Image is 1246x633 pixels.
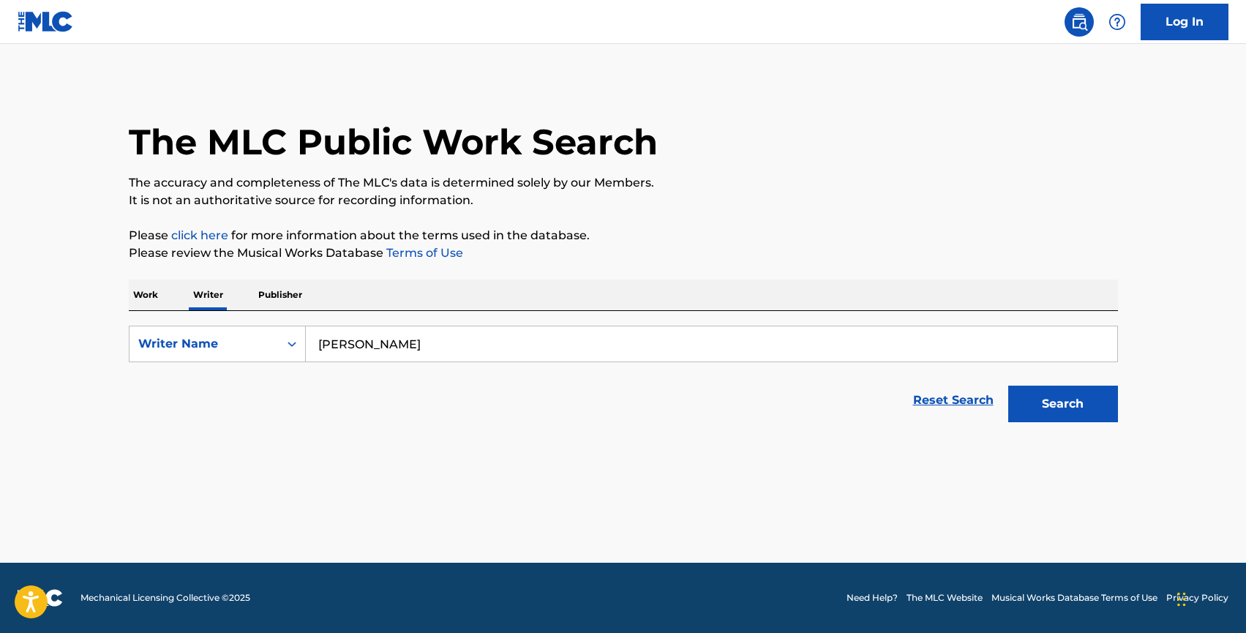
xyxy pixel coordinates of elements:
[1141,4,1228,40] a: Log In
[129,227,1118,244] p: Please for more information about the terms used in the database.
[129,326,1118,430] form: Search Form
[906,384,1001,416] a: Reset Search
[1173,563,1246,633] iframe: Chat Widget
[1103,7,1132,37] div: Help
[80,591,250,604] span: Mechanical Licensing Collective © 2025
[129,120,658,164] h1: The MLC Public Work Search
[129,280,162,310] p: Work
[129,192,1118,209] p: It is not an authoritative source for recording information.
[1070,13,1088,31] img: search
[138,335,270,353] div: Writer Name
[254,280,307,310] p: Publisher
[1108,13,1126,31] img: help
[129,244,1118,262] p: Please review the Musical Works Database
[129,174,1118,192] p: The accuracy and completeness of The MLC's data is determined solely by our Members.
[847,591,898,604] a: Need Help?
[907,591,983,604] a: The MLC Website
[383,246,463,260] a: Terms of Use
[991,591,1157,604] a: Musical Works Database Terms of Use
[1008,386,1118,422] button: Search
[1173,563,1246,633] div: Widget chat
[189,280,228,310] p: Writer
[1177,577,1186,621] div: Trascina
[171,228,228,242] a: click here
[1166,591,1228,604] a: Privacy Policy
[1065,7,1094,37] a: Public Search
[18,11,74,32] img: MLC Logo
[18,589,63,607] img: logo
